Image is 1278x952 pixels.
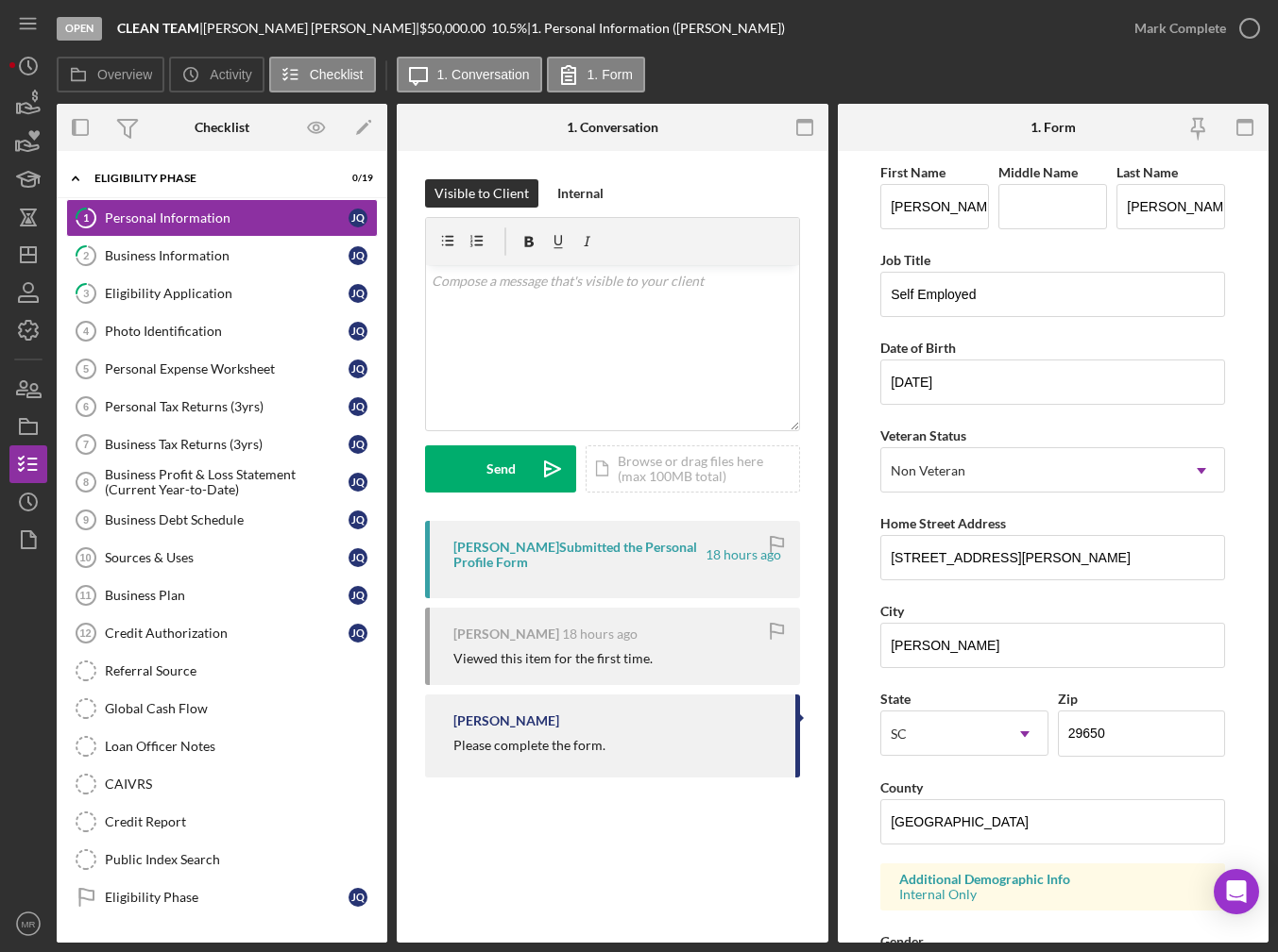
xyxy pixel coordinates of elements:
div: Eligibility Phase [105,890,349,905]
div: Non Veteran [891,463,965,478]
a: 9Business Debt ScheduleJQ [66,501,378,539]
label: County [880,779,923,795]
div: Eligibility Application [105,286,349,301]
button: Visible to Client [425,179,538,208]
div: 1. Conversation [567,120,658,135]
div: Business Profit & Loss Statement (Current Year-to-Date) [105,467,349,497]
div: Eligibility Phase [94,173,326,184]
tspan: 3 [83,287,89,299]
label: Last Name [1116,164,1178,180]
tspan: 8 [83,476,89,488]
button: Activity [169,57,264,92]
a: 1Personal InformationJQ [66,199,378,237]
div: Checklist [195,120,249,135]
div: SC [891,727,907,742]
label: Overview [97,67,152,82]
div: J Q [349,397,367,416]
div: | 1. Personal Information ([PERSON_NAME]) [527,21,785,36]
div: Public Index Search [105,852,377,867]
label: Date of Birth [880,340,956,356]
div: J Q [349,888,367,907]
div: Open [57,17,102,41]
button: Mark Complete [1116,9,1269,47]
a: Global Cash Flow [66,690,378,727]
div: Business Tax Returns (3yrs) [105,437,349,452]
div: J Q [349,284,367,303]
div: Referral Source [105,663,377,678]
div: 0 / 19 [339,173,373,184]
div: J Q [349,209,367,227]
tspan: 6 [83,401,89,412]
a: 8Business Profit & Loss Statement (Current Year-to-Date)JQ [66,463,378,501]
div: 1. Form [1031,120,1076,135]
tspan: 5 [83,363,89,375]
div: Send [486,445,516,493]
a: 7Business Tax Returns (3yrs)JQ [66,426,378,463]
tspan: 4 [83,326,90,337]
div: 10.5 % [491,21,527,36]
a: Loan Officer Notes [66,727,378,765]
a: Eligibility PhaseJQ [66,878,378,916]
div: [PERSON_NAME] Submitted the Personal Profile Form [453,540,703,570]
div: Personal Information [105,210,349,225]
a: Public Index Search [66,841,378,878]
button: 1. Form [547,57,645,92]
div: Global Cash Flow [105,701,377,716]
button: Overview [57,57,164,92]
div: Additional Demographic Info [899,872,1206,887]
div: $50,000.00 [419,21,491,36]
tspan: 11 [79,590,91,601]
div: Business Information [105,248,349,263]
div: Personal Tax Returns (3yrs) [105,399,349,414]
a: Referral Source [66,652,378,690]
div: J Q [349,586,367,605]
text: MR [22,919,36,929]
div: [PERSON_NAME] [PERSON_NAME] | [203,21,419,36]
div: Please complete the form. [453,738,605,753]
tspan: 12 [79,627,91,639]
div: Business Debt Schedule [105,512,349,527]
a: CAIVRS [66,765,378,803]
div: J Q [349,510,367,529]
a: Credit Report [66,803,378,841]
div: Open Intercom Messenger [1214,869,1259,914]
label: Zip [1058,691,1078,707]
label: Home Street Address [880,515,1006,531]
div: Sources & Uses [105,550,349,565]
time: 2025-08-17 18:52 [562,626,638,642]
a: 11Business PlanJQ [66,576,378,614]
div: Credit Authorization [105,626,349,641]
label: City [880,603,904,619]
button: Internal [548,179,613,208]
div: Loan Officer Notes [105,739,377,754]
button: 1. Conversation [397,57,542,92]
label: Activity [210,67,251,82]
div: J Q [349,359,367,378]
a: 6Personal Tax Returns (3yrs)JQ [66,388,378,426]
div: Personal Expense Worksheet [105,361,349,376]
a: 2Business InformationJQ [66,237,378,275]
label: 1. Form [588,67,633,82]
button: Send [425,445,576,493]
div: CAIVRS [105,777,377,792]
div: [PERSON_NAME] [453,713,559,728]
div: [PERSON_NAME] [453,626,559,642]
a: 12Credit AuthorizationJQ [66,614,378,652]
b: CLEAN TEAM [117,20,199,36]
button: MR [9,905,47,943]
time: 2025-08-17 18:53 [706,547,781,562]
tspan: 10 [79,552,91,563]
div: Visible to Client [435,179,529,208]
a: 10Sources & UsesJQ [66,539,378,576]
div: J Q [349,246,367,265]
div: Internal Only [899,887,1206,902]
div: J Q [349,624,367,643]
div: J Q [349,435,367,454]
label: Middle Name [998,164,1078,180]
label: First Name [880,164,946,180]
a: 5Personal Expense WorksheetJQ [66,350,378,388]
div: J Q [349,473,367,492]
div: | [117,21,203,36]
div: J Q [349,322,367,341]
div: Internal [557,179,604,208]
